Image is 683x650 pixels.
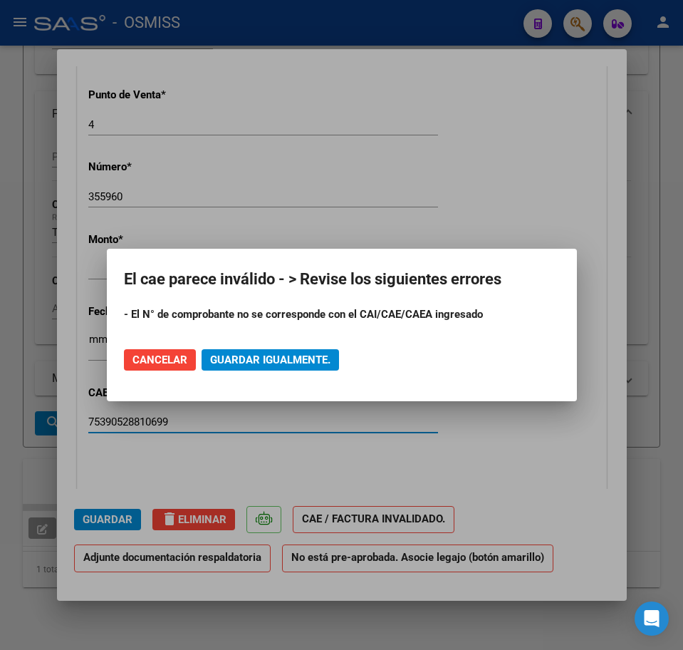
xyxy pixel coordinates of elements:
[124,349,196,371] button: Cancelar
[124,266,560,293] h2: El cae parece inválido - > Revise los siguientes errores
[635,602,669,636] div: Open Intercom Messenger
[124,308,483,321] strong: - El N° de comprobante no se corresponde con el CAI/CAE/CAEA ingresado
[202,349,339,371] button: Guardar igualmente.
[132,354,187,366] span: Cancelar
[210,354,330,366] span: Guardar igualmente.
